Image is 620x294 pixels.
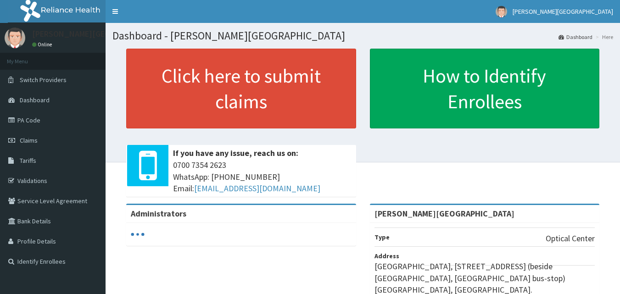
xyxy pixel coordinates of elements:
[32,41,54,48] a: Online
[370,49,600,128] a: How to Identify Enrollees
[20,136,38,144] span: Claims
[374,208,514,219] strong: [PERSON_NAME][GEOGRAPHIC_DATA]
[593,33,613,41] li: Here
[20,156,36,165] span: Tariffs
[559,33,592,41] a: Dashboard
[32,30,168,38] p: [PERSON_NAME][GEOGRAPHIC_DATA]
[5,28,25,48] img: User Image
[496,6,507,17] img: User Image
[126,49,356,128] a: Click here to submit claims
[513,7,613,16] span: [PERSON_NAME][GEOGRAPHIC_DATA]
[20,96,50,104] span: Dashboard
[131,227,145,241] svg: audio-loading
[374,252,399,260] b: Address
[173,159,352,194] span: 0700 7354 2623 WhatsApp: [PHONE_NUMBER] Email:
[131,208,186,219] b: Administrators
[546,233,595,244] p: Optical Center
[20,76,67,84] span: Switch Providers
[173,148,298,158] b: If you have any issue, reach us on:
[374,233,390,241] b: Type
[112,30,613,42] h1: Dashboard - [PERSON_NAME][GEOGRAPHIC_DATA]
[194,183,320,194] a: [EMAIL_ADDRESS][DOMAIN_NAME]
